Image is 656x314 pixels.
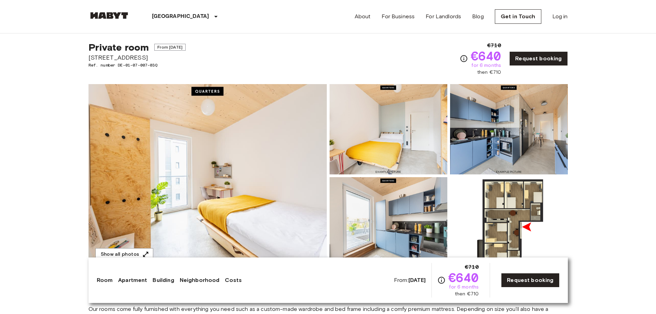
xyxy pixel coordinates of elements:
[330,177,447,267] img: Picture of unit DE-01-07-007-03Q
[394,276,426,284] span: From:
[154,44,186,51] span: From [DATE]
[88,84,327,267] img: Marketing picture of unit DE-01-07-007-03Q
[509,51,568,66] a: Request booking
[180,276,220,284] a: Neighborhood
[449,284,479,291] span: for 6 months
[88,62,186,68] span: Ref. number DE-01-07-007-03Q
[152,12,209,21] p: [GEOGRAPHIC_DATA]
[88,41,149,53] span: Private room
[471,62,501,69] span: for 6 months
[450,177,568,267] img: Picture of unit DE-01-07-007-03Q
[95,248,153,261] button: Show all photos
[472,12,484,21] a: Blog
[153,276,174,284] a: Building
[460,54,468,63] svg: Check cost overview for full price breakdown. Please note that discounts apply to new joiners onl...
[495,9,541,24] a: Get in Touch
[450,84,568,174] img: Picture of unit DE-01-07-007-03Q
[88,53,186,62] span: [STREET_ADDRESS]
[426,12,461,21] a: For Landlords
[225,276,242,284] a: Costs
[552,12,568,21] a: Log in
[88,12,130,19] img: Habyt
[97,276,113,284] a: Room
[330,84,447,174] img: Picture of unit DE-01-07-007-03Q
[477,69,501,76] span: then €710
[501,273,559,287] a: Request booking
[382,12,415,21] a: For Business
[487,41,501,50] span: €710
[118,276,147,284] a: Apartment
[455,291,479,297] span: then €710
[448,271,479,284] span: €640
[437,276,446,284] svg: Check cost overview for full price breakdown. Please note that discounts apply to new joiners onl...
[355,12,371,21] a: About
[465,263,479,271] span: €710
[471,50,501,62] span: €640
[408,277,426,283] b: [DATE]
